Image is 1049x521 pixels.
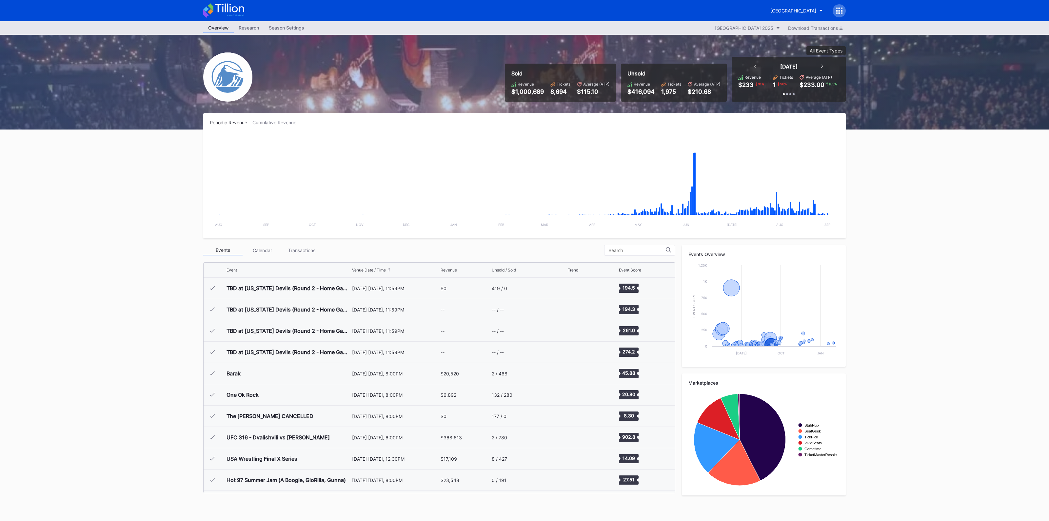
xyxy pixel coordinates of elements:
a: Season Settings [264,23,309,33]
div: Average (ATP) [694,82,720,87]
div: $23,548 [441,477,459,483]
button: [GEOGRAPHIC_DATA] 2025 [712,24,783,32]
div: Transactions [282,245,321,255]
svg: Chart title [568,451,587,467]
div: [DATE] [DATE], 11:59PM [352,307,439,312]
svg: Chart title [568,387,587,403]
svg: Chart title [568,365,587,382]
div: Event Score [619,268,641,272]
text: Jun [683,223,689,227]
button: All Event Types [806,46,846,55]
div: Calendar [243,245,282,255]
div: 177 / 0 [492,413,506,419]
text: Nov [356,223,364,227]
div: -- / -- [492,307,504,312]
text: May [635,223,642,227]
button: [GEOGRAPHIC_DATA] [765,5,828,17]
text: Apr [589,223,596,227]
div: -- [441,307,445,312]
text: Oct [778,351,784,355]
div: [DATE] [DATE], 11:59PM [352,328,439,334]
text: Mar [541,223,548,227]
text: 250 [701,328,707,332]
text: Jan [450,223,457,227]
div: Cumulative Revenue [252,120,302,125]
div: 1,975 [661,88,681,95]
text: 274.2 [623,349,635,354]
text: TicketMasterResale [804,453,837,457]
text: Sep [263,223,269,227]
svg: Chart title [568,323,587,339]
svg: Chart title [568,408,587,424]
input: Search [608,248,666,253]
text: 194.3 [623,306,635,312]
div: Tickets [557,82,570,87]
div: Events [203,245,243,255]
div: 2 / 468 [492,371,507,376]
div: Revenue [744,75,761,80]
div: 2 / 780 [492,435,507,440]
text: SeatGeek [804,429,821,433]
text: Aug [776,223,783,227]
div: -- [441,328,445,334]
text: Gametime [804,447,821,451]
div: Unsold / Sold [492,268,516,272]
div: -- / -- [492,328,504,334]
div: 1 [773,81,776,88]
div: TBD at [US_STATE] Devils (Round 2 - Home Game 4) (Date TBD) (If Necessary) [227,349,350,355]
text: [DATE] [736,351,747,355]
div: 0 / 191 [492,477,506,483]
div: Marketplaces [688,380,839,386]
div: 8 / 427 [492,456,507,462]
div: Tickets [779,75,793,80]
text: StubHub [804,423,819,427]
div: Tickets [667,82,681,87]
div: [DATE] [DATE], 8:00PM [352,392,439,398]
div: UFC 316 - Dvalishvili vs [PERSON_NAME] [227,434,330,441]
div: 8,694 [550,88,570,95]
div: Revenue [441,268,457,272]
div: $6,892 [441,392,456,398]
div: [GEOGRAPHIC_DATA] [770,8,816,13]
div: Average (ATP) [583,82,609,87]
div: One Ok Rock [227,391,259,398]
svg: Chart title [568,344,587,360]
div: $1,000,689 [511,88,544,95]
img: Devils-Logo.png [203,52,252,102]
div: [DATE] [780,63,798,70]
div: All Event Types [810,48,842,53]
div: Revenue [518,82,534,87]
div: 132 / 280 [492,392,512,398]
div: [DATE] [DATE], 8:00PM [352,371,439,376]
svg: Chart title [568,429,587,446]
div: $210.68 [688,88,720,95]
div: Average (ATP) [806,75,832,80]
div: [DATE] [DATE], 8:00PM [352,477,439,483]
svg: Chart title [688,262,839,360]
div: $115.10 [577,88,609,95]
div: $233.00 [800,81,824,88]
a: Research [234,23,264,33]
svg: Chart title [210,133,839,232]
text: TickPick [804,435,818,439]
text: Jan [817,351,824,355]
div: [DATE] [DATE], 11:59PM [352,350,439,355]
div: 91 % [757,81,765,87]
div: TBD at [US_STATE] Devils (Round 2 - Home Game 2) (Date TBD) (If Necessary) [227,306,350,313]
text: 261.0 [623,328,635,333]
div: Barak [227,370,241,377]
div: Event [227,268,237,272]
text: VividSeats [804,441,822,445]
text: [DATE] [727,223,738,227]
div: $368,613 [441,435,462,440]
text: Dec [403,223,409,227]
text: 27.51 [623,477,634,482]
div: $17,109 [441,456,457,462]
a: Overview [203,23,234,33]
text: Oct [309,223,316,227]
button: Download Transactions [785,24,846,32]
text: Aug [215,223,222,227]
div: Events Overview [688,251,839,257]
div: $0 [441,286,446,291]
